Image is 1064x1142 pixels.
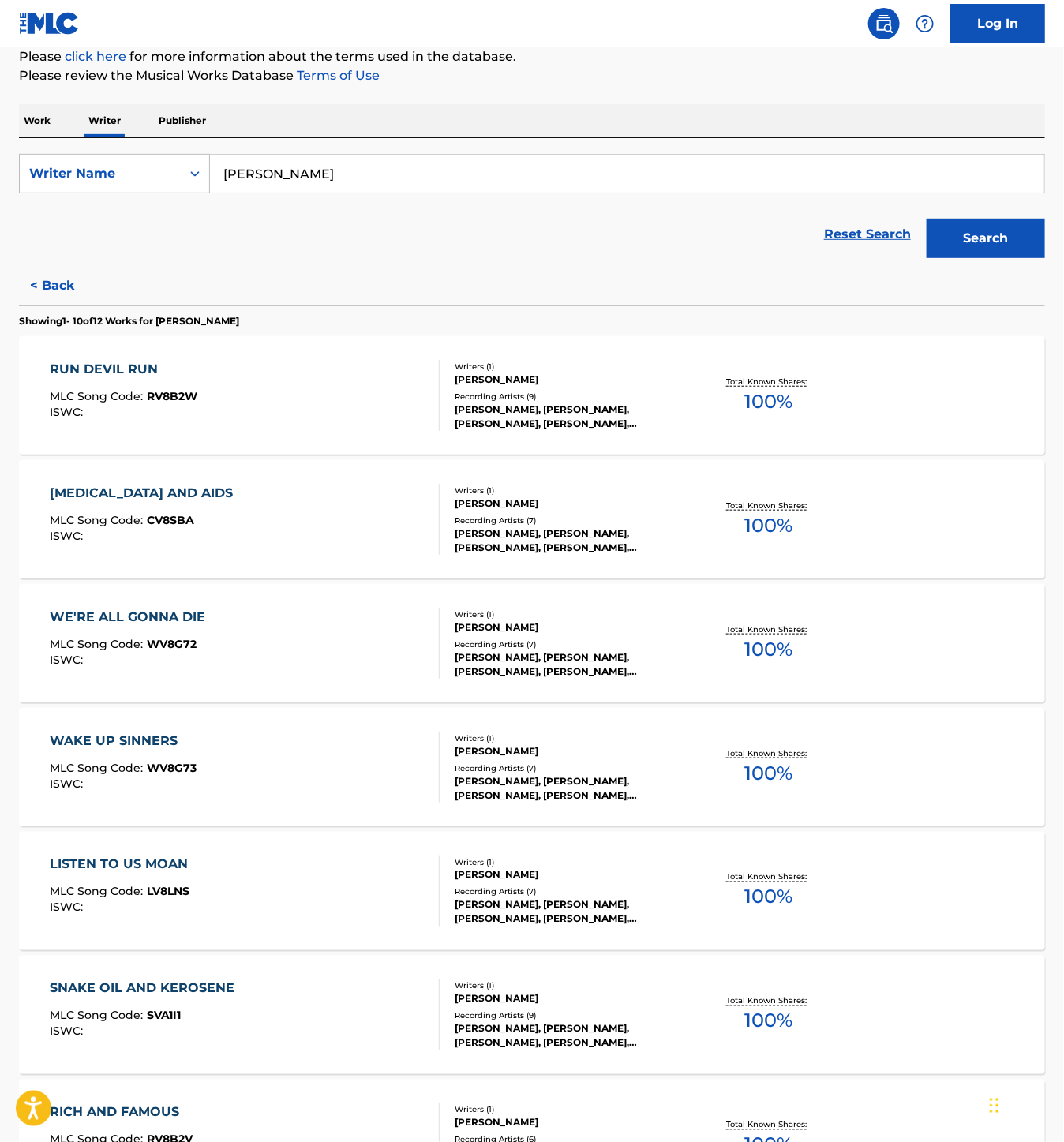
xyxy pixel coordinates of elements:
div: [PERSON_NAME] [455,1116,684,1130]
p: Writer [84,104,126,137]
span: 100 % [744,759,792,788]
div: [MEDICAL_DATA] AND AIDS [50,484,241,503]
span: MLC Song Code : [50,761,147,775]
a: [MEDICAL_DATA] AND AIDSMLC Song Code:CV8SBAISWC:Writers (1)[PERSON_NAME]Recording Artists (7)[PER... [19,460,1045,578]
p: Showing 1 - 10 of 12 Works for [PERSON_NAME] [19,314,239,328]
img: search [875,14,894,33]
iframe: Chat Widget [985,1066,1064,1142]
span: RV8B2W [147,389,197,403]
span: ISWC : [50,653,87,667]
span: 100 % [744,635,792,664]
div: [PERSON_NAME] [455,373,684,387]
a: LISTEN TO US MOANMLC Song Code:LV8LNSISWC:Writers (1)[PERSON_NAME]Recording Artists (7)[PERSON_NA... [19,832,1045,950]
div: [PERSON_NAME], [PERSON_NAME], [PERSON_NAME], [PERSON_NAME], [PERSON_NAME] [455,403,684,431]
div: Drag [990,1082,999,1129]
span: WV8G72 [147,637,197,651]
div: Writers ( 1 ) [455,732,684,744]
div: Writers ( 1 ) [455,1104,684,1116]
span: ISWC : [50,1024,87,1039]
div: Recording Artists ( 9 ) [455,391,684,403]
span: MLC Song Code : [50,885,147,899]
form: Search Form [19,154,1045,266]
div: Recording Artists ( 7 ) [455,638,684,650]
div: [PERSON_NAME] [455,992,684,1006]
p: Please review the Musical Works Database [19,66,1045,85]
img: help [916,14,935,33]
span: MLC Song Code : [50,389,147,403]
a: click here [65,49,126,64]
div: WAKE UP SINNERS [50,732,197,751]
div: Writers ( 1 ) [455,980,684,992]
div: SNAKE OIL AND KEROSENE [50,979,242,998]
div: RUN DEVIL RUN [50,360,197,379]
p: Publisher [154,104,211,137]
div: Recording Artists ( 7 ) [455,886,684,898]
a: SNAKE OIL AND KEROSENEMLC Song Code:SVA1I1ISWC:Writers (1)[PERSON_NAME]Recording Artists (9)[PERS... [19,956,1045,1074]
span: MLC Song Code : [50,513,147,527]
div: [PERSON_NAME] [455,744,684,758]
span: ISWC : [50,405,87,419]
p: Total Known Shares: [726,747,811,759]
button: < Back [19,266,114,305]
p: Total Known Shares: [726,376,811,388]
span: MLC Song Code : [50,637,147,651]
p: Total Known Shares: [726,623,811,635]
span: LV8LNS [147,885,189,899]
span: 100 % [744,883,792,912]
span: MLC Song Code : [50,1009,147,1023]
div: Writers ( 1 ) [455,856,684,868]
div: Recording Artists ( 7 ) [455,762,684,774]
span: ISWC : [50,529,87,543]
div: WE'RE ALL GONNA DIE [50,608,213,627]
div: Writers ( 1 ) [455,485,684,496]
div: LISTEN TO US MOAN [50,856,196,874]
span: ISWC : [50,777,87,791]
p: Please for more information about the terms used in the database. [19,47,1045,66]
a: Reset Search [816,217,919,252]
a: RUN DEVIL RUNMLC Song Code:RV8B2WISWC:Writers (1)[PERSON_NAME]Recording Artists (9)[PERSON_NAME],... [19,336,1045,455]
a: Public Search [868,8,900,39]
span: WV8G73 [147,761,197,775]
span: 100 % [744,388,792,416]
div: RICH AND FAMOUS [50,1103,193,1122]
div: [PERSON_NAME], [PERSON_NAME], [PERSON_NAME], [PERSON_NAME], [PERSON_NAME] [455,898,684,927]
p: Total Known Shares: [726,995,811,1007]
span: CV8SBA [147,513,194,527]
a: WE'RE ALL GONNA DIEMLC Song Code:WV8G72ISWC:Writers (1)[PERSON_NAME]Recording Artists (7)[PERSON_... [19,584,1045,702]
div: [PERSON_NAME] [455,496,684,511]
div: [PERSON_NAME] [455,620,684,635]
span: 100 % [744,1007,792,1035]
div: Recording Artists ( 9 ) [455,1010,684,1022]
div: Writer Name [29,164,171,183]
div: [PERSON_NAME], [PERSON_NAME], [PERSON_NAME], [PERSON_NAME], [PERSON_NAME] [455,650,684,679]
a: Terms of Use [294,68,380,83]
div: Help [909,8,941,39]
span: SVA1I1 [147,1009,181,1023]
div: Writers ( 1 ) [455,608,684,620]
img: MLC Logo [19,12,80,35]
span: 100 % [744,511,792,540]
div: Writers ( 1 ) [455,361,684,373]
button: Search [927,219,1045,258]
div: [PERSON_NAME], [PERSON_NAME], [PERSON_NAME], [PERSON_NAME], [PERSON_NAME] [455,526,684,555]
p: Total Known Shares: [726,500,811,511]
div: Recording Artists ( 7 ) [455,515,684,526]
p: Total Known Shares: [726,1119,811,1131]
p: Work [19,104,55,137]
a: Log In [950,4,1045,43]
p: Total Known Shares: [726,871,811,883]
div: [PERSON_NAME], [PERSON_NAME], [PERSON_NAME], [PERSON_NAME], [PERSON_NAME] [455,1022,684,1050]
a: WAKE UP SINNERSMLC Song Code:WV8G73ISWC:Writers (1)[PERSON_NAME]Recording Artists (7)[PERSON_NAME... [19,708,1045,826]
div: [PERSON_NAME] [455,868,684,882]
span: ISWC : [50,900,87,915]
div: [PERSON_NAME], [PERSON_NAME], [PERSON_NAME], [PERSON_NAME], [PERSON_NAME] [455,774,684,803]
